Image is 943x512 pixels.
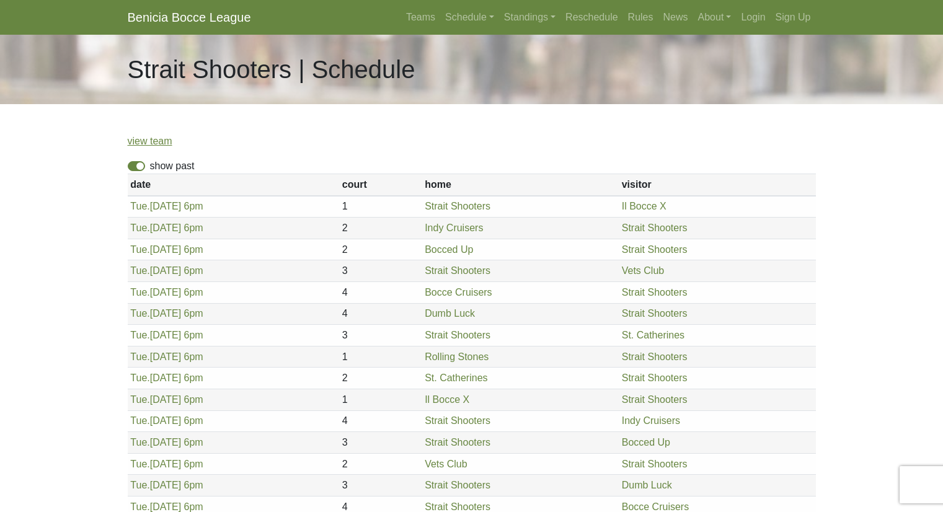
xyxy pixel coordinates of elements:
a: Strait Shooters [622,244,688,255]
a: Il Bocce X [622,201,666,211]
td: 1 [339,196,422,218]
a: Strait Shooters [622,351,688,362]
a: Tue.[DATE] 6pm [130,308,203,319]
a: Strait Shooters [622,459,688,469]
a: News [658,5,693,30]
a: Schedule [440,5,499,30]
a: St. Catherines [622,330,684,340]
label: show past [150,159,195,174]
a: Tue.[DATE] 6pm [130,437,203,448]
a: Strait Shooters [622,223,688,233]
a: Tue.[DATE] 6pm [130,459,203,469]
td: 4 [339,303,422,325]
a: Dumb Luck [425,308,475,319]
th: court [339,174,422,196]
a: Tue.[DATE] 6pm [130,501,203,512]
a: Sign Up [771,5,816,30]
td: 2 [339,453,422,475]
a: Strait Shooters [622,308,688,319]
th: date [128,174,339,196]
a: Strait Shooters [425,265,490,276]
h1: Strait Shooters | Schedule [128,55,415,84]
td: 4 [339,410,422,432]
a: Indy Cruisers [622,415,680,426]
a: Strait Shooters [425,330,490,340]
td: 3 [339,260,422,282]
a: Strait Shooters [425,501,490,512]
a: Rules [623,5,658,30]
a: Bocced Up [622,437,670,448]
a: Tue.[DATE] 6pm [130,480,203,490]
a: Standings [499,5,560,30]
a: Teams [401,5,440,30]
a: Tue.[DATE] 6pm [130,265,203,276]
a: Bocce Cruisers [425,287,492,298]
a: Tue.[DATE] 6pm [130,287,203,298]
span: Tue. [130,459,149,469]
th: visitor [619,174,816,196]
a: Benicia Bocce League [128,5,251,30]
a: Indy Cruisers [425,223,483,233]
td: 2 [339,239,422,260]
a: Strait Shooters [622,373,688,383]
a: Dumb Luck [622,480,672,490]
a: Strait Shooters [425,415,490,426]
a: view team [128,136,172,146]
a: St. Catherines [425,373,487,383]
span: Tue. [130,201,149,211]
td: 4 [339,281,422,303]
a: Strait Shooters [425,480,490,490]
span: Tue. [130,223,149,233]
a: Tue.[DATE] 6pm [130,351,203,362]
span: Tue. [130,480,149,490]
td: 1 [339,346,422,368]
a: Tue.[DATE] 6pm [130,373,203,383]
a: Reschedule [560,5,623,30]
span: Tue. [130,373,149,383]
span: Tue. [130,351,149,362]
th: home [422,174,619,196]
a: Vets Club [425,459,467,469]
a: Strait Shooters [622,394,688,405]
span: Tue. [130,287,149,298]
span: Tue. [130,501,149,512]
a: Rolling Stones [425,351,489,362]
a: Bocced Up [425,244,473,255]
span: Tue. [130,265,149,276]
span: Tue. [130,330,149,340]
a: Strait Shooters [425,201,490,211]
span: Tue. [130,244,149,255]
a: Login [736,5,770,30]
a: Tue.[DATE] 6pm [130,201,203,211]
span: Tue. [130,437,149,448]
span: Tue. [130,394,149,405]
a: Tue.[DATE] 6pm [130,415,203,426]
a: About [693,5,737,30]
a: Strait Shooters [425,437,490,448]
td: 2 [339,368,422,389]
a: Il Bocce X [425,394,469,405]
a: Tue.[DATE] 6pm [130,244,203,255]
a: Tue.[DATE] 6pm [130,394,203,405]
td: 1 [339,389,422,410]
a: Tue.[DATE] 6pm [130,330,203,340]
td: 3 [339,325,422,346]
a: Tue.[DATE] 6pm [130,223,203,233]
a: Strait Shooters [622,287,688,298]
span: Tue. [130,415,149,426]
td: 3 [339,432,422,454]
td: 3 [339,475,422,497]
td: 2 [339,218,422,239]
span: Tue. [130,308,149,319]
a: Bocce Cruisers [622,501,689,512]
a: Vets Club [622,265,664,276]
